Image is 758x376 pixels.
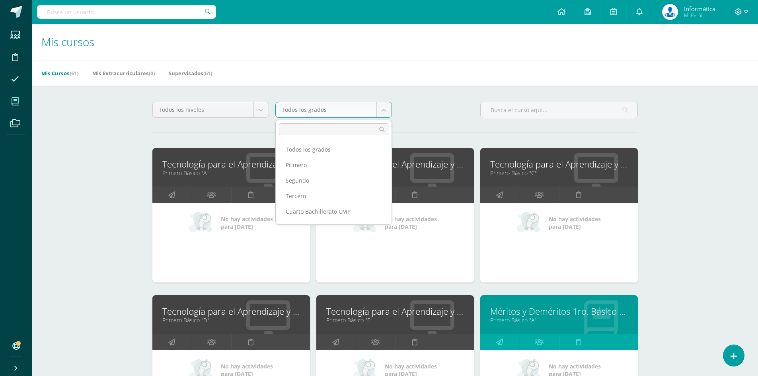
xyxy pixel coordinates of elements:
[276,219,392,235] div: [PERSON_NAME] CMP
[276,173,392,188] div: Segundo
[276,142,392,157] div: Todos los grados
[276,157,392,173] div: Primero
[276,188,392,204] div: Tercero
[276,204,392,219] div: Cuarto Bachillerato CMP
